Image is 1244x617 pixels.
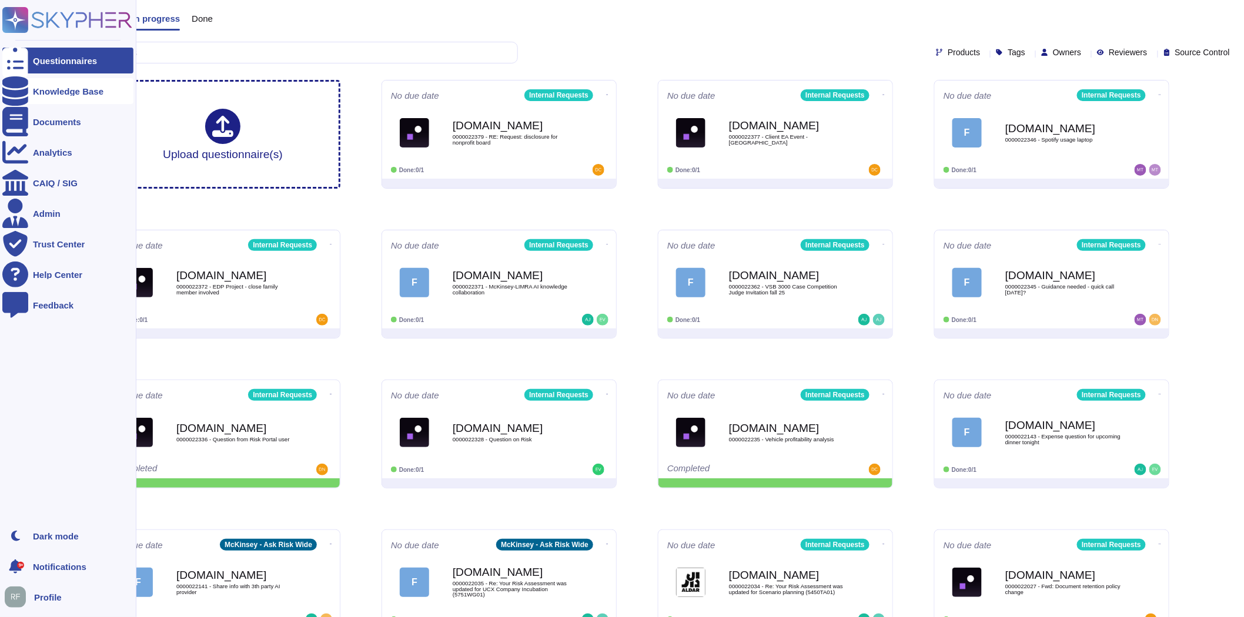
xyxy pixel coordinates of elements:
span: 0000022371 - McKinsey-LIMRA AI knowledge collaboration [453,284,570,295]
b: [DOMAIN_NAME] [729,569,847,581]
img: user [593,164,604,176]
div: Internal Requests [1077,539,1146,551]
span: Done: 0/1 [952,467,977,473]
span: Done: 0/1 [399,467,424,473]
img: Logo [123,418,153,447]
div: Internal Requests [524,389,593,401]
b: [DOMAIN_NAME] [729,270,847,281]
a: Trust Center [2,231,133,257]
b: [DOMAIN_NAME] [1005,420,1123,431]
img: Logo [676,568,705,597]
div: Internal Requests [524,89,593,101]
div: Admin [33,209,61,218]
div: Internal Requests [524,239,593,251]
b: [DOMAIN_NAME] [1005,569,1123,581]
span: Products [948,48,980,56]
div: Trust Center [33,240,85,249]
div: Internal Requests [248,389,317,401]
b: [DOMAIN_NAME] [729,120,847,131]
img: user [5,586,26,608]
div: Upload questionnaire(s) [163,109,283,160]
img: user [1149,164,1161,176]
span: 0000022345 - Guidance needed - quick call [DATE]? [1005,284,1123,295]
span: No due date [944,541,992,549]
span: Done: 0/1 [399,167,424,173]
span: Done: 0/1 [952,317,977,323]
a: Knowledge Base [2,78,133,104]
img: Logo [123,268,153,297]
a: Help Center [2,261,133,287]
img: Logo [676,118,705,147]
a: Feedback [2,292,133,318]
b: [DOMAIN_NAME] [453,422,570,434]
b: [DOMAIN_NAME] [1005,123,1123,134]
span: 0000022034 - Re: Your Risk Assessment was updated for Scenario planning (5450TA01) [729,584,847,595]
div: Internal Requests [801,389,870,401]
span: No due date [115,241,163,250]
div: F [952,118,982,147]
span: No due date [667,391,715,400]
span: Source Control [1175,48,1230,56]
img: user [1149,464,1161,475]
div: Internal Requests [801,539,870,551]
a: Admin [2,200,133,226]
span: 0000022235 - Vehicle profitability analysis [729,437,847,442]
div: Internal Requests [1077,89,1146,101]
span: Tags [1008,48,1025,56]
div: Internal Requests [801,239,870,251]
div: Internal Requests [248,239,317,251]
span: No due date [944,391,992,400]
b: [DOMAIN_NAME] [453,120,570,131]
div: 9+ [17,562,24,569]
div: Internal Requests [801,89,870,101]
span: Done: 0/1 [952,167,977,173]
div: Questionnaires [33,56,97,65]
b: [DOMAIN_NAME] [176,569,294,581]
div: Analytics [33,148,72,157]
img: user [873,314,885,326]
div: CAIQ / SIG [33,179,78,187]
span: 0000022372 - EDP Project - close family member involved [176,284,294,295]
img: Logo [400,418,429,447]
span: No due date [667,541,715,549]
span: Done: 0/1 [399,317,424,323]
span: Done: 0/1 [675,317,700,323]
div: F [400,268,429,297]
div: Knowledge Base [33,87,103,96]
span: No due date [667,241,715,250]
img: Logo [952,568,982,597]
span: 0000022141 - Share info with 3th party AI provider [176,584,294,595]
img: user [869,164,881,176]
span: 0000022027 - Fwd: Document retention policy change [1005,584,1123,595]
img: user [316,464,328,475]
div: Dark mode [33,532,79,541]
span: No due date [391,391,439,400]
div: F [676,268,705,297]
div: Internal Requests [1077,389,1146,401]
span: In progress [132,14,180,23]
img: user [1135,164,1146,176]
img: user [316,314,328,326]
span: 0000022336 - Question from Risk Portal user [176,437,294,442]
a: Documents [2,109,133,135]
span: No due date [944,241,992,250]
span: No due date [391,91,439,100]
img: user [1135,314,1146,326]
b: [DOMAIN_NAME] [176,422,294,434]
div: F [123,568,153,597]
div: Completed [115,464,259,475]
span: 0000022035 - Re: Your Risk Assessment was updated for UCX Company Incubation (5751WG01) [453,581,570,598]
div: F [400,568,429,597]
span: No due date [115,391,163,400]
a: CAIQ / SIG [2,170,133,196]
div: Internal Requests [1077,239,1146,251]
div: McKinsey - Ask Risk Wide [220,539,317,551]
span: Owners [1053,48,1081,56]
a: Analytics [2,139,133,165]
span: No due date [391,541,439,549]
span: No due date [944,91,992,100]
button: user [2,584,34,610]
span: 0000022143 - Expense question for upcoming dinner tonight [1005,434,1123,445]
div: Feedback [33,301,73,310]
div: McKinsey - Ask Risk Wide [496,539,593,551]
